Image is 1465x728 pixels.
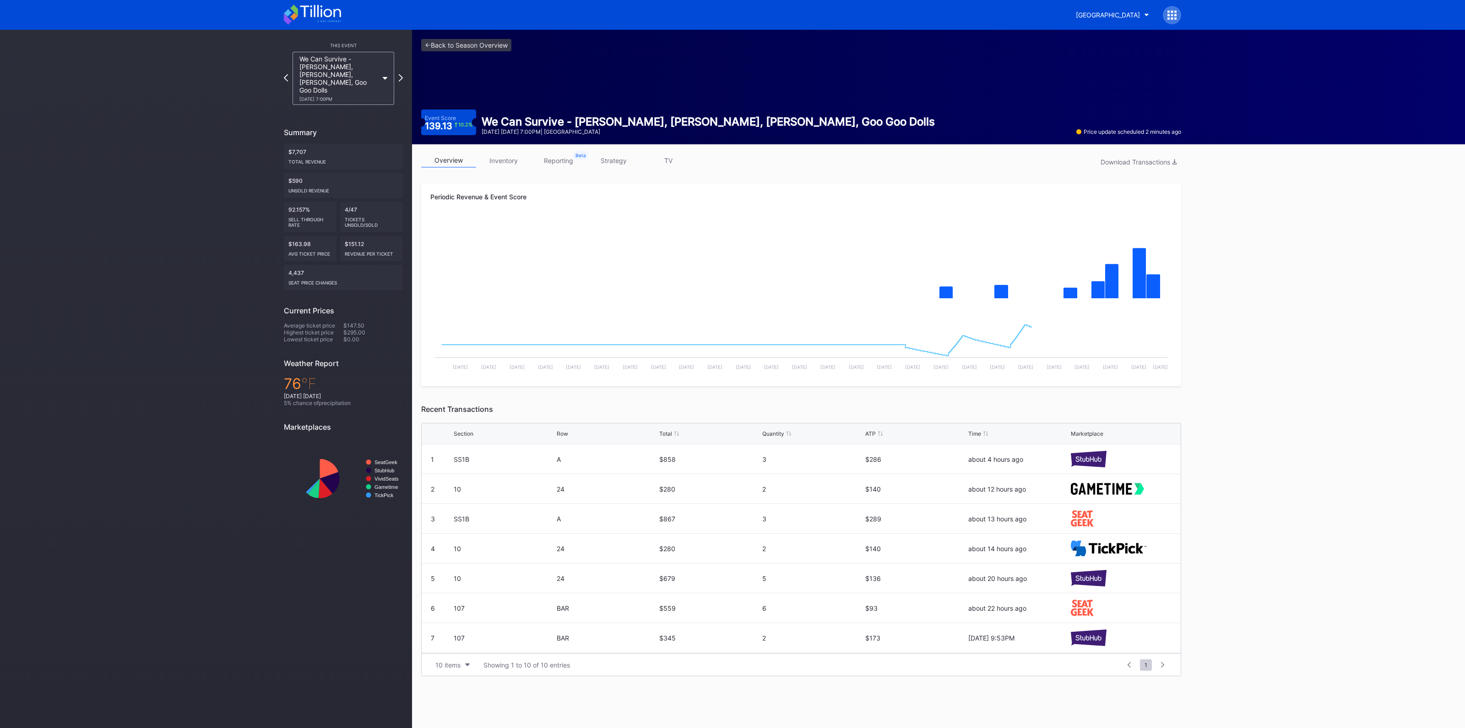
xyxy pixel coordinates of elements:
div: 76 [284,375,403,393]
div: [DATE] [DATE] 7:00PM | [GEOGRAPHIC_DATA] [482,128,935,135]
div: 6 [762,604,863,612]
div: $173 [865,634,966,642]
div: We Can Survive - [PERSON_NAME], [PERSON_NAME], [PERSON_NAME], Goo Goo Dolls [299,55,378,102]
div: $151.12 [340,236,403,261]
div: Revenue per ticket [345,247,399,257]
div: 10.2 % [458,122,472,127]
text: StubHub [374,468,395,473]
div: Avg ticket price [288,247,332,257]
img: TickPick_logo.svg [1071,541,1146,557]
div: Quantity [762,430,784,437]
div: 5 % chance of precipitation [284,400,403,406]
text: VividSeats [374,476,399,482]
div: Time [968,430,981,437]
div: $345 [659,634,760,642]
text: [DATE] [1131,364,1146,370]
img: stubHub.svg [1071,629,1107,646]
div: Tickets Unsold/Sold [345,213,399,228]
div: A [557,455,657,463]
div: 3 [762,515,863,523]
div: 2 [762,634,863,642]
div: seat price changes [288,276,398,285]
div: 7 [431,634,434,642]
svg: Chart title [284,438,403,519]
text: [DATE] [623,364,638,370]
div: Sell Through Rate [288,213,332,228]
a: inventory [476,153,531,168]
div: $289 [865,515,966,523]
div: Current Prices [284,306,403,315]
div: 5 [762,575,863,582]
text: [DATE] [849,364,864,370]
div: Marketplaces [284,422,403,432]
div: 2 [431,485,434,493]
img: seatGeek.svg [1071,510,1093,526]
div: $93 [865,604,966,612]
div: [DATE] [DATE] [284,393,403,400]
div: Summary [284,128,403,137]
div: $140 [865,545,966,553]
a: overview [421,153,476,168]
div: Total Revenue [288,155,398,164]
div: Price update scheduled 2 minutes ago [1076,128,1181,135]
div: Recent Transactions [421,405,1181,414]
div: $286 [865,455,966,463]
div: $559 [659,604,760,612]
text: [DATE] [877,364,892,370]
div: 3 [762,455,863,463]
span: 1 [1140,659,1152,671]
div: about 4 hours ago [968,455,1069,463]
text: [DATE] [990,364,1005,370]
div: $295.00 [343,329,403,336]
div: 24 [557,545,657,553]
text: [DATE] [538,364,553,370]
div: We Can Survive - [PERSON_NAME], [PERSON_NAME], [PERSON_NAME], Goo Goo Dolls [482,115,935,128]
text: [DATE] [792,364,807,370]
img: stubHub.svg [1071,570,1107,586]
div: 139.13 [425,121,473,131]
div: 4,437 [284,265,403,290]
text: [DATE] [933,364,949,370]
div: 6 [431,604,435,612]
div: $147.50 [343,322,403,329]
div: Download Transactions [1101,158,1177,166]
div: BAR [557,634,657,642]
svg: Chart title [430,308,1172,377]
div: Lowest ticket price [284,336,343,343]
div: 2 [762,485,863,493]
div: 107 [454,604,554,612]
a: reporting [531,153,586,168]
div: Weather Report [284,359,403,368]
div: SS1B [454,455,554,463]
text: [DATE] [481,364,496,370]
div: BAR [557,604,657,612]
div: $858 [659,455,760,463]
div: $867 [659,515,760,523]
div: Highest ticket price [284,329,343,336]
div: 2 [762,545,863,553]
div: Section [454,430,473,437]
button: Download Transactions [1096,156,1181,168]
div: Row [557,430,568,437]
div: about 20 hours ago [968,575,1069,582]
div: Event Score [425,115,456,121]
div: ATP [865,430,876,437]
button: 10 items [431,659,474,671]
div: 10 [454,545,554,553]
img: seatGeek.svg [1071,600,1093,616]
div: Total [659,430,672,437]
text: [DATE] [1018,364,1033,370]
div: [DATE] 9:53PM [968,634,1069,642]
div: 5 [431,575,435,582]
text: [DATE] [453,364,468,370]
div: [GEOGRAPHIC_DATA] [1076,11,1140,19]
text: [DATE] [707,364,722,370]
text: [DATE] [651,364,666,370]
div: $280 [659,545,760,553]
div: $590 [284,173,403,198]
div: Average ticket price [284,322,343,329]
text: [DATE] [1047,364,1062,370]
text: [DATE] [962,364,977,370]
text: [DATE] [905,364,920,370]
a: <-Back to Season Overview [421,39,511,51]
